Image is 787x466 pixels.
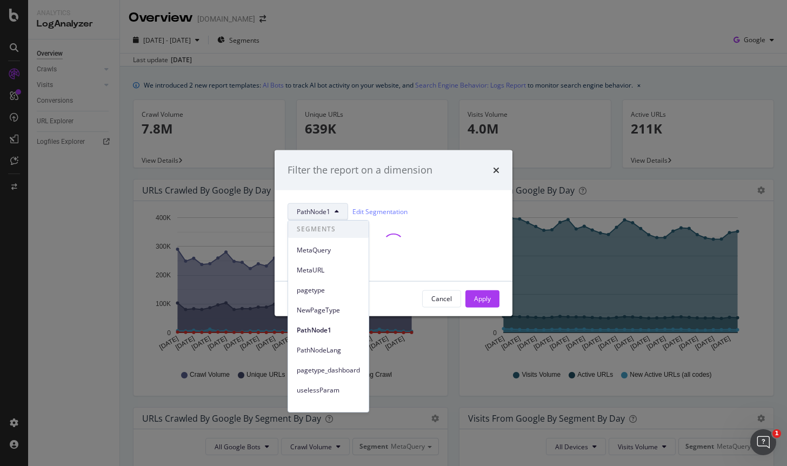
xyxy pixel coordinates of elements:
span: SEGMENTS [288,221,369,238]
div: Cancel [431,294,452,303]
span: PathNode1 [297,325,360,335]
iframe: Intercom live chat [750,429,776,455]
span: host [297,405,360,415]
span: 1 [772,429,781,438]
span: pagetype [297,285,360,295]
button: PathNode1 [288,203,348,220]
span: uselessParam [297,385,360,395]
a: Edit Segmentation [352,206,408,217]
span: NewPageType [297,305,360,315]
span: PathNodeLang [297,345,360,355]
div: Apply [474,294,491,303]
div: modal [275,150,512,316]
span: PathNode1 [297,207,330,216]
span: pagetype_dashboard [297,365,360,375]
span: MetaQuery [297,245,360,255]
button: Cancel [422,290,461,307]
div: times [493,163,499,177]
span: MetaURL [297,265,360,275]
div: Filter the report on a dimension [288,163,432,177]
button: Apply [465,290,499,307]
